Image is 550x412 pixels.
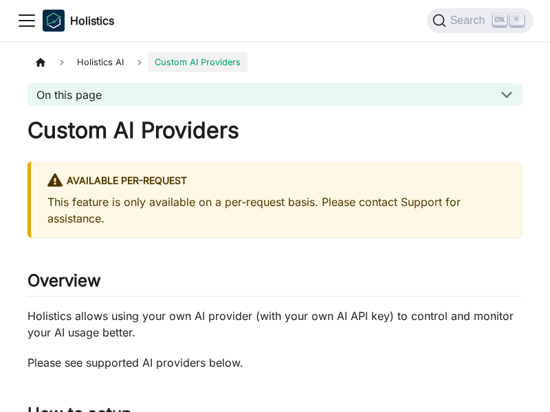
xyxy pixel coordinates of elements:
[27,117,522,144] h1: Custom AI Providers
[27,52,54,72] a: Home page
[43,10,114,32] a: HolisticsHolistics
[70,12,114,29] b: Holistics
[148,52,247,72] span: Custom AI Providers
[47,194,506,227] p: This feature is only available on a per-request basis. Please contact Support for assistance.
[27,271,522,297] h2: Overview
[27,83,522,106] button: On this page
[47,172,506,190] div: Available per-request
[427,8,533,33] button: Search (Ctrl+K)
[43,10,65,32] img: Holistics
[446,14,494,27] span: Search
[70,52,131,72] span: Holistics AI
[27,354,522,371] p: Please see supported AI providers below.
[27,52,522,72] nav: Breadcrumbs
[510,14,524,26] kbd: K
[16,10,37,31] button: Toggle navigation bar
[27,308,522,341] p: Holistics allows using your own AI provider (with your own AI API key) to control and monitor you...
